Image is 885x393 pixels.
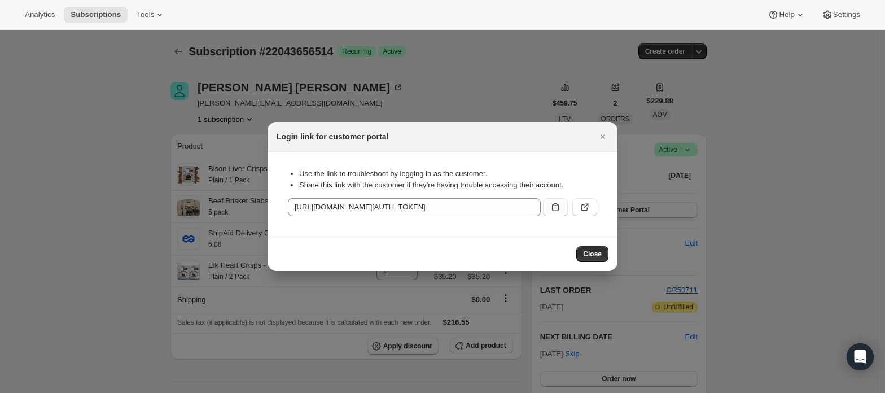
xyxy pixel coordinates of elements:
[64,7,128,23] button: Subscriptions
[25,10,55,19] span: Analytics
[576,246,608,262] button: Close
[71,10,121,19] span: Subscriptions
[779,10,794,19] span: Help
[130,7,172,23] button: Tools
[761,7,812,23] button: Help
[137,10,154,19] span: Tools
[595,129,611,145] button: Close
[277,131,388,142] h2: Login link for customer portal
[847,343,874,370] div: Open Intercom Messenger
[18,7,62,23] button: Analytics
[299,168,597,180] li: Use the link to troubleshoot by logging in as the customer.
[833,10,860,19] span: Settings
[583,250,602,259] span: Close
[299,180,597,191] li: Share this link with the customer if they’re having trouble accessing their account.
[815,7,867,23] button: Settings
